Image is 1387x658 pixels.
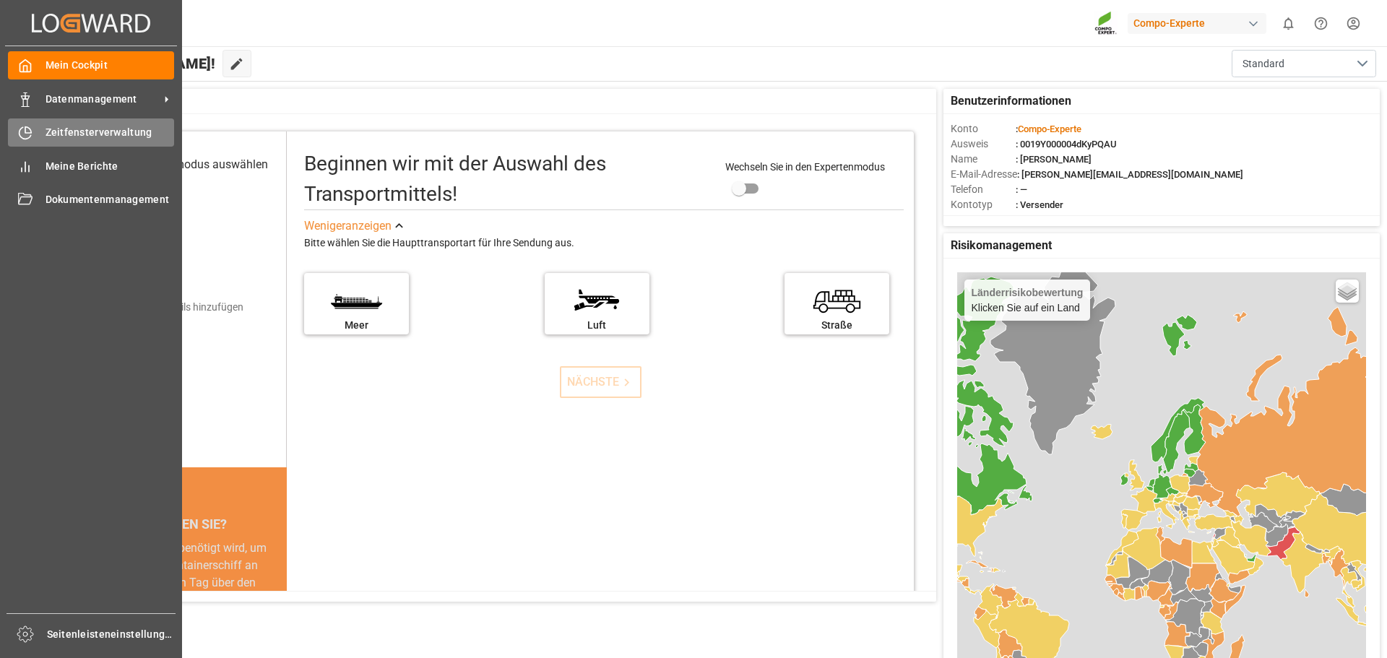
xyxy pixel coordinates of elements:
[304,149,711,209] div: Beginnen wir mit der Auswahl des Transportmittels!
[1016,199,1063,210] font: : Versender
[46,194,170,205] font: Dokumentenmanagement
[951,138,988,150] font: Ausweis
[8,118,174,147] a: Zeitfensterverwaltung
[46,160,118,172] font: Meine Berichte
[8,152,174,180] a: Meine Berichte
[1336,280,1359,303] a: Ebenen
[8,51,174,79] a: Mein Cockpit
[46,126,152,138] font: Zeitfensterverwaltung
[1016,154,1092,165] font: : [PERSON_NAME]
[1133,17,1205,29] font: Compo-Experte
[951,238,1052,252] font: Risikomanagement
[725,161,885,173] font: Wechseln Sie in den Expertenmodus
[1018,124,1081,134] font: Compo-Experte
[567,375,619,389] font: NÄCHSTE
[124,301,243,313] font: Versanddetails hinzufügen
[304,237,574,248] font: Bitte wählen Sie die Haupttransportart für Ihre Sendung aus.
[1016,139,1117,150] font: : 0019Y000004dKyPQAU
[1094,11,1118,36] img: Screenshot%202023-09-29%20at%2010.02.21.png_1712312052.png
[951,123,978,134] font: Konto
[1232,50,1376,77] button: Menü öffnen
[138,516,227,532] font: WUSSTEN SIE?
[951,199,993,210] font: Kontotyp
[1017,169,1243,180] font: : [PERSON_NAME][EMAIL_ADDRESS][DOMAIN_NAME]
[8,186,174,214] a: Dokumentenmanagement
[1128,9,1272,37] button: Compo-Experte
[972,287,1084,298] font: Länderrisikobewertung
[60,55,215,72] font: Hallo [PERSON_NAME]!
[1016,124,1018,134] font: :
[46,93,137,105] font: Datenmanagement
[972,302,1080,313] font: Klicken Sie auf ein Land
[560,366,641,398] button: NÄCHSTE
[1272,7,1305,40] button: 0 neue Benachrichtigungen anzeigen
[304,219,345,233] font: Weniger
[951,153,977,165] font: Name
[1305,7,1337,40] button: Hilfecenter
[47,628,177,640] font: Seitenleisteneinstellungen
[345,319,368,331] font: Meer
[46,59,108,71] font: Mein Cockpit
[951,183,983,195] font: Telefon
[304,152,606,206] font: Beginnen wir mit der Auswahl des Transportmittels!
[821,319,852,331] font: Straße
[951,168,1017,180] font: E-Mail-Adresse
[125,157,268,171] font: Transportmodus auswählen
[587,319,606,331] font: Luft
[345,219,392,233] font: anzeigen
[951,94,1071,108] font: Benutzerinformationen
[1243,58,1284,69] font: Standard
[1016,184,1027,195] font: : —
